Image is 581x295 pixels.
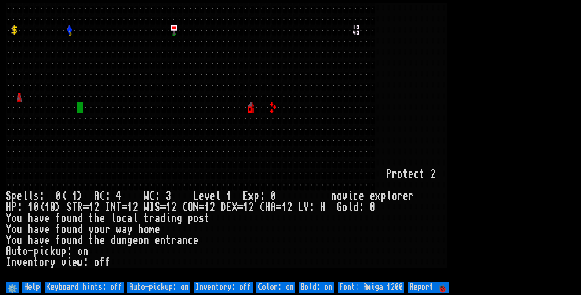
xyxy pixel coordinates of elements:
[11,213,17,224] div: o
[105,202,111,213] div: I
[55,246,61,257] div: u
[144,191,149,202] div: W
[188,213,193,224] div: p
[55,224,61,235] div: f
[226,202,232,213] div: E
[116,235,122,246] div: u
[392,169,397,180] div: r
[353,191,359,202] div: c
[77,191,83,202] div: )
[359,202,364,213] div: :
[28,246,33,257] div: -
[50,257,55,268] div: y
[28,202,33,213] div: 1
[166,202,171,213] div: 1
[77,257,83,268] div: w
[94,235,100,246] div: h
[298,202,304,213] div: L
[28,191,33,202] div: l
[33,257,39,268] div: t
[392,191,397,202] div: o
[299,282,334,293] input: Bold: on
[33,246,39,257] div: p
[160,235,166,246] div: n
[304,202,309,213] div: V
[144,224,149,235] div: o
[11,202,17,213] div: P
[77,202,83,213] div: R
[111,235,116,246] div: d
[226,191,232,202] div: 1
[287,202,292,213] div: 2
[28,224,33,235] div: h
[155,235,160,246] div: e
[144,213,149,224] div: t
[194,282,253,293] input: Inventory: off
[309,202,315,213] div: :
[17,246,22,257] div: t
[259,191,265,202] div: :
[17,257,22,268] div: v
[66,257,72,268] div: i
[182,235,188,246] div: n
[22,257,28,268] div: e
[72,224,77,235] div: n
[61,257,66,268] div: v
[155,202,160,213] div: S
[6,246,11,257] div: A
[276,202,281,213] div: =
[138,224,144,235] div: h
[105,224,111,235] div: r
[144,202,149,213] div: W
[33,202,39,213] div: 0
[39,202,44,213] div: (
[171,202,177,213] div: 2
[72,235,77,246] div: n
[83,257,89,268] div: :
[28,257,33,268] div: n
[337,191,342,202] div: o
[359,191,364,202] div: e
[370,191,375,202] div: e
[127,213,133,224] div: a
[265,202,270,213] div: H
[66,213,72,224] div: u
[44,202,50,213] div: 1
[177,235,182,246] div: a
[155,191,160,202] div: :
[66,202,72,213] div: S
[94,257,100,268] div: o
[33,235,39,246] div: a
[61,224,66,235] div: o
[193,213,199,224] div: o
[127,282,190,293] input: Auto-pickup: on
[419,169,425,180] div: t
[160,213,166,224] div: d
[33,213,39,224] div: a
[11,235,17,246] div: o
[171,235,177,246] div: r
[122,213,127,224] div: c
[6,257,11,268] div: I
[28,213,33,224] div: h
[215,191,221,202] div: l
[11,224,17,235] div: o
[342,191,348,202] div: v
[94,224,100,235] div: o
[199,191,204,202] div: e
[22,191,28,202] div: l
[17,191,22,202] div: e
[193,202,199,213] div: N
[122,202,127,213] div: =
[94,191,100,202] div: A
[270,191,276,202] div: 0
[83,202,89,213] div: =
[17,202,22,213] div: :
[204,202,210,213] div: 1
[61,246,66,257] div: p
[111,202,116,213] div: N
[204,191,210,202] div: v
[39,213,44,224] div: v
[243,202,248,213] div: 1
[386,169,392,180] div: P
